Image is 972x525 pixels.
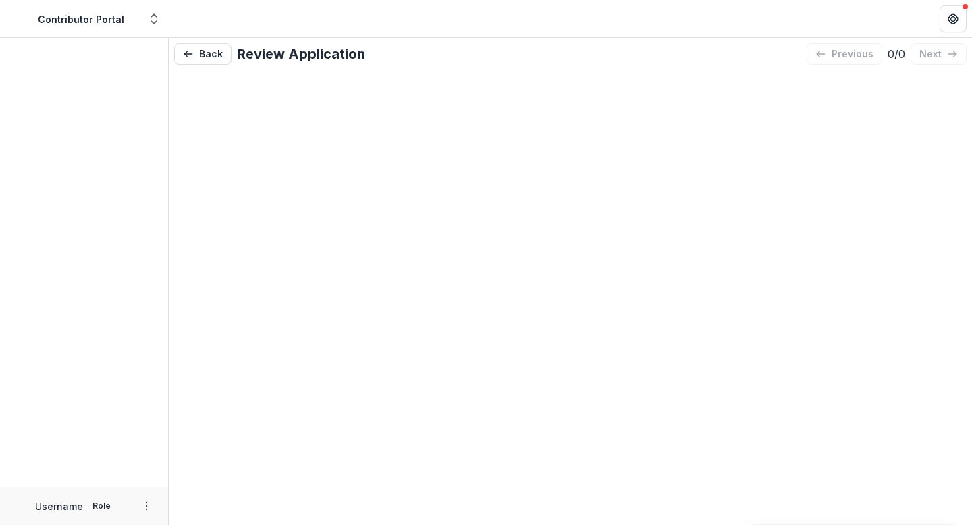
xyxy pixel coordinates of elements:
[237,46,365,62] h2: Review Application
[919,49,942,60] p: next
[35,499,83,514] p: Username
[88,500,115,512] p: Role
[888,46,905,62] p: 0 / 0
[138,498,155,514] button: More
[144,5,163,32] button: Open entity switcher
[174,43,232,65] button: Back
[911,43,967,65] button: next
[940,5,967,32] button: Get Help
[832,49,873,60] p: previous
[38,12,124,26] div: Contributor Portal
[807,43,882,65] button: previous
